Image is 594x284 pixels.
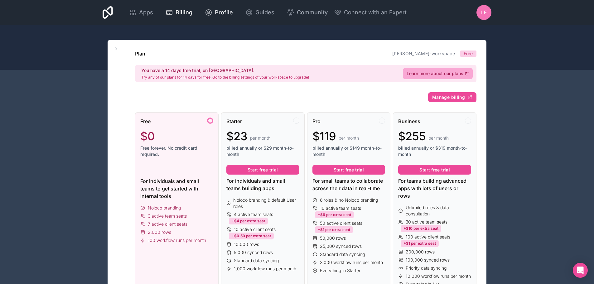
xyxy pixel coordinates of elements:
[406,257,450,263] span: 100,000 synced rows
[464,51,473,57] span: Free
[406,273,471,279] span: 10,000 workflow runs per month
[320,243,362,249] span: 25,000 synced rows
[320,267,360,274] span: Everything in Starter
[140,145,213,157] span: Free forever. No credit card required.
[282,6,333,19] a: Community
[398,130,426,142] span: $255
[339,135,359,141] span: per month
[398,145,471,157] span: billed annually or $319 month-to-month
[234,249,273,256] span: 5,000 synced rows
[139,8,153,17] span: Apps
[226,165,299,175] button: Start free trial
[233,197,299,209] span: Noloco branding & default User roles
[334,8,407,17] button: Connect with an Expert
[141,75,309,80] p: Try any of our plans for 14 days for free. Go to the billing settings of your workspace to upgrade!
[229,218,268,224] div: +$4 per extra seat
[226,145,299,157] span: billed annually or $29 month-to-month
[428,135,449,141] span: per month
[226,177,299,192] div: For individuals and small teams building apps
[250,135,270,141] span: per month
[297,8,328,17] span: Community
[234,211,273,218] span: 4 active team seats
[320,259,383,266] span: 3,000 workflow runs per month
[344,8,407,17] span: Connect with an Expert
[312,177,385,192] div: For small teams to collaborate across their data in real-time
[148,229,171,235] span: 2,000 rows
[255,8,274,17] span: Guides
[176,8,192,17] span: Billing
[161,6,197,19] a: Billing
[315,226,353,233] div: +$1 per extra seat
[312,165,385,175] button: Start free trial
[234,258,279,264] span: Standard data syncing
[312,145,385,157] span: billed annually or $149 month-to-month
[406,205,471,217] span: Unlimited roles & data consultation
[215,8,233,17] span: Profile
[428,92,476,102] button: Manage billing
[226,118,242,125] span: Starter
[148,221,187,227] span: 7 active client seats
[226,130,248,142] span: $23
[398,118,420,125] span: Business
[140,130,155,142] span: $0
[140,177,213,200] div: For individuals and small teams to get started with internal tools
[481,9,487,16] span: LF
[573,263,588,278] div: Open Intercom Messenger
[401,240,439,247] div: +$1 per extra seat
[406,234,450,240] span: 100 active client seats
[148,205,181,211] span: Noloco branding
[320,235,346,241] span: 50,000 rows
[200,6,238,19] a: Profile
[234,266,296,272] span: 1,000 workflow runs per month
[148,237,206,243] span: 100 workflow runs per month
[407,70,463,77] span: Learn more about our plans
[401,225,441,232] div: +$10 per extra seat
[398,177,471,200] div: For teams building advanced apps with lots of users or rows
[141,67,309,74] h2: You have a 14 days free trial, on [GEOGRAPHIC_DATA].
[312,118,321,125] span: Pro
[124,6,158,19] a: Apps
[320,205,361,211] span: 10 active team seats
[320,220,362,226] span: 50 active client seats
[234,226,276,233] span: 10 active client seats
[135,50,145,57] h1: Plan
[403,68,473,79] a: Learn more about our plans
[312,130,336,142] span: $119
[406,249,435,255] span: 200,000 rows
[234,241,259,248] span: 10,000 rows
[315,211,354,218] div: +$6 per extra seat
[148,213,187,219] span: 3 active team seats
[398,165,471,175] button: Start free trial
[320,251,365,258] span: Standard data syncing
[392,51,455,56] a: [PERSON_NAME]-workspace
[140,118,151,125] span: Free
[240,6,279,19] a: Guides
[432,94,465,100] span: Manage billing
[406,265,447,271] span: Priority data syncing
[320,197,378,203] span: 6 roles & no Noloco branding
[406,219,447,225] span: 30 active team seats
[229,233,274,239] div: +$0.50 per extra seat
